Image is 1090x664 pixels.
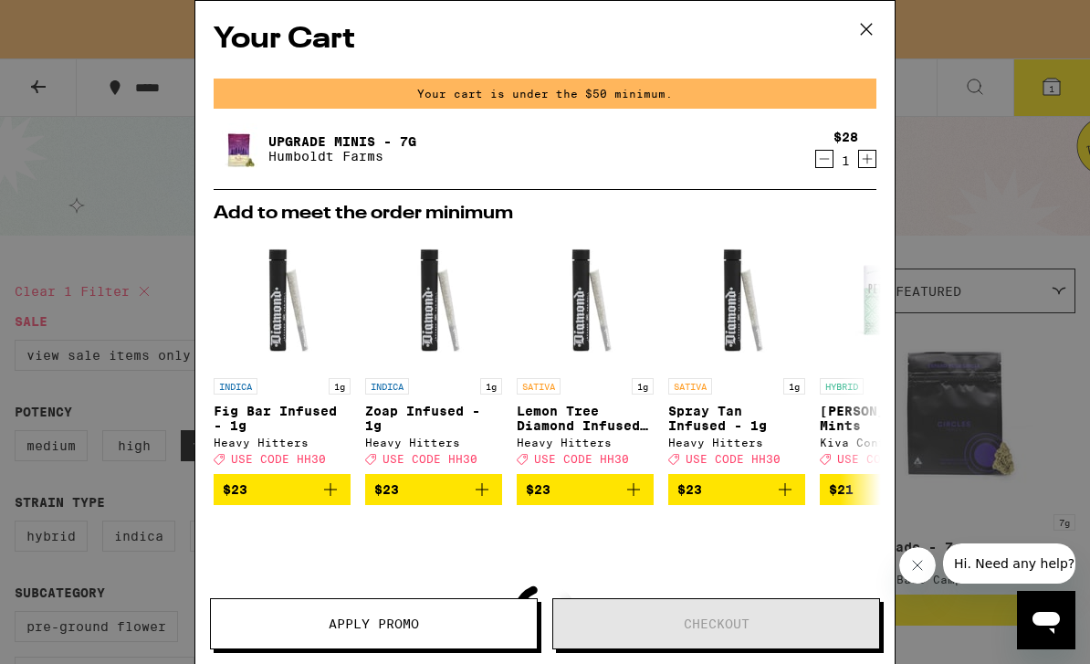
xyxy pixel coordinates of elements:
span: Checkout [684,617,749,630]
div: 1 [833,153,858,168]
img: Heavy Hitters - Fig Bar Infused - 1g [214,232,351,369]
p: SATIVA [668,378,712,395]
p: 1g [783,378,805,395]
button: Decrement [815,150,833,168]
span: USE CODE HH30 [534,453,629,465]
iframe: Button to launch messaging window [1017,591,1075,649]
p: SATIVA [517,378,561,395]
button: Apply Promo [210,598,538,649]
a: Open page for Petra Moroccan Mints from Kiva Confections [820,232,957,474]
button: Add to bag [365,474,502,505]
span: $23 [526,482,550,497]
p: Zoap Infused - 1g [365,404,502,433]
button: Increment [858,150,876,168]
p: HYBRID [820,378,864,395]
a: Open page for Zoap Infused - 1g from Heavy Hitters [365,232,502,474]
span: USE CODE COZY30 [837,453,947,465]
span: USE CODE HH30 [686,453,781,465]
img: Heavy Hitters - Spray Tan Infused - 1g [668,232,805,369]
div: Kiva Confections [820,437,957,448]
div: Heavy Hitters [214,437,351,448]
img: Heavy Hitters - Zoap Infused - 1g [365,232,502,369]
p: Humboldt Farms [268,149,416,163]
span: $23 [677,482,702,497]
span: USE CODE HH30 [231,453,326,465]
p: 1g [632,378,654,395]
div: Heavy Hitters [365,437,502,448]
p: Spray Tan Infused - 1g [668,404,805,433]
iframe: Message from company [943,543,1075,584]
a: Open page for Lemon Tree Diamond Infused - 1g from Heavy Hitters [517,232,654,474]
p: 1g [329,378,351,395]
p: Lemon Tree Diamond Infused - 1g [517,404,654,433]
p: Fig Bar Infused - 1g [214,404,351,433]
button: Add to bag [517,474,654,505]
img: Heavy Hitters - Lemon Tree Diamond Infused - 1g [517,232,654,369]
img: Upgrade Minis - 7g [214,123,265,174]
a: Upgrade Minis - 7g [268,134,416,149]
p: [PERSON_NAME] Mints [820,404,957,433]
img: Kiva Confections - Petra Moroccan Mints [820,232,957,369]
span: $21 [829,482,854,497]
iframe: Close message [899,547,936,584]
span: $23 [223,482,247,497]
div: Heavy Hitters [517,437,654,448]
h2: Add to meet the order minimum [214,205,876,223]
div: $28 [833,130,858,144]
div: Your cart is under the $50 minimum. [214,79,876,109]
span: Apply Promo [329,617,419,630]
span: USE CODE HH30 [383,453,477,465]
button: Add to bag [820,474,957,505]
div: Heavy Hitters [668,437,805,448]
a: Open page for Spray Tan Infused - 1g from Heavy Hitters [668,232,805,474]
h2: Your Cart [214,19,876,60]
p: 1g [480,378,502,395]
button: Add to bag [668,474,805,505]
a: Open page for Fig Bar Infused - 1g from Heavy Hitters [214,232,351,474]
button: Checkout [552,598,880,649]
button: Add to bag [214,474,351,505]
span: $23 [374,482,399,497]
p: INDICA [365,378,409,395]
